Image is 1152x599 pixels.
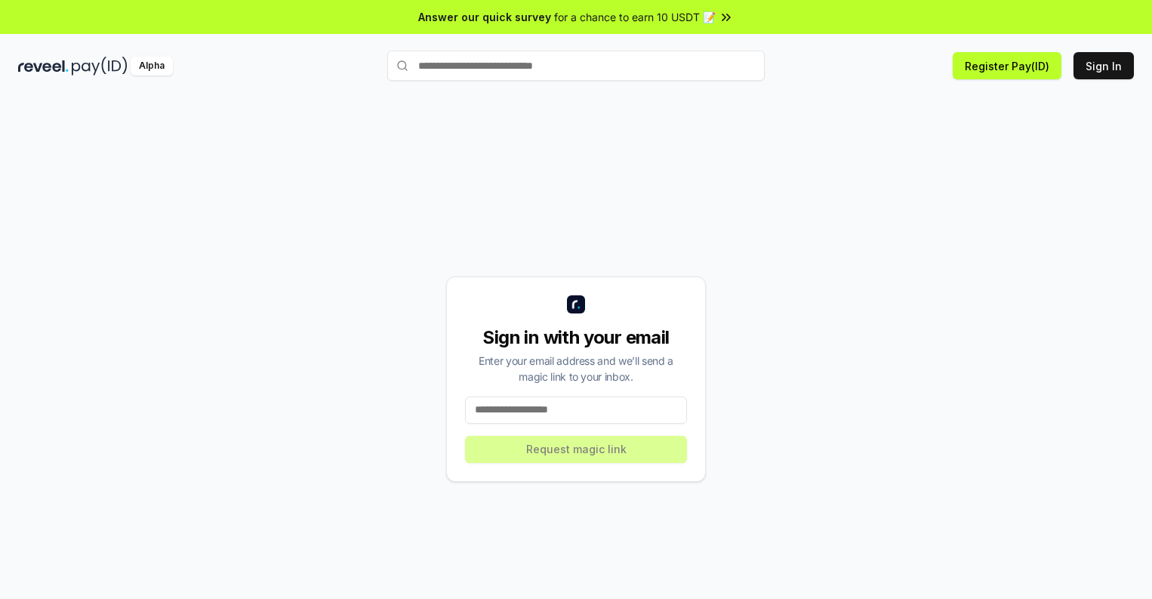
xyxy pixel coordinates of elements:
span: Answer our quick survey [418,9,551,25]
div: Enter your email address and we’ll send a magic link to your inbox. [465,353,687,384]
img: reveel_dark [18,57,69,76]
div: Sign in with your email [465,326,687,350]
img: pay_id [72,57,128,76]
button: Register Pay(ID) [953,52,1061,79]
button: Sign In [1073,52,1134,79]
img: logo_small [567,295,585,313]
div: Alpha [131,57,173,76]
span: for a chance to earn 10 USDT 📝 [554,9,716,25]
